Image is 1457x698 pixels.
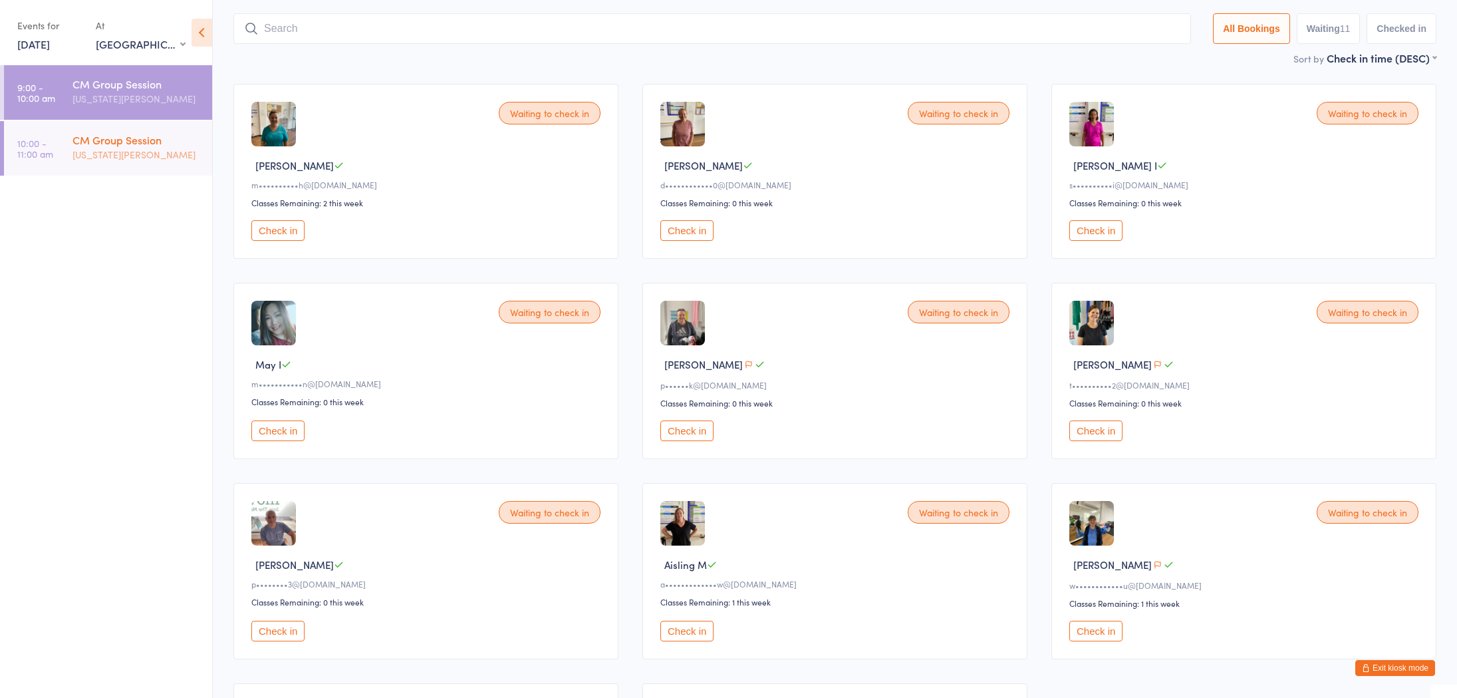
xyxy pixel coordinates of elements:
div: [US_STATE][PERSON_NAME] [72,91,201,106]
img: image1730516378.png [660,501,705,546]
div: Classes Remaining: 1 this week [660,596,1013,608]
div: Waiting to check in [908,301,1009,323]
span: [PERSON_NAME] [664,158,743,172]
div: m••••••••••h@[DOMAIN_NAME] [251,179,604,190]
button: Waiting11 [1297,13,1361,44]
div: CM Group Session [72,132,201,147]
img: image1729211436.png [251,501,296,546]
img: image1729465934.png [251,102,296,146]
div: d••••••••••••0@[DOMAIN_NAME] [660,179,1013,190]
img: image1749855414.png [660,301,705,345]
span: [PERSON_NAME] [1073,558,1152,572]
div: Classes Remaining: 0 this week [251,396,604,407]
input: Search [233,13,1191,44]
div: t••••••••••2@[DOMAIN_NAME] [1069,379,1422,391]
a: 9:00 -10:00 amCM Group Session[US_STATE][PERSON_NAME] [4,65,212,120]
img: image1729465896.png [660,102,705,146]
button: Check in [660,621,714,641]
span: [PERSON_NAME] I [1073,158,1157,172]
button: Checked in [1367,13,1436,44]
div: p••••••k@[DOMAIN_NAME] [660,379,1013,391]
div: [US_STATE][PERSON_NAME] [72,147,201,162]
button: Check in [251,421,305,441]
div: CM Group Session [72,77,201,91]
div: Classes Remaining: 0 this week [660,397,1013,409]
button: All Bookings [1213,13,1290,44]
button: Check in [660,220,714,241]
img: image1732493425.png [1069,301,1114,345]
div: Waiting to check in [499,301,600,323]
div: Waiting to check in [499,501,600,524]
button: Exit kiosk mode [1355,660,1435,676]
div: Classes Remaining: 2 this week [251,197,604,208]
div: a•••••••••••••w@[DOMAIN_NAME] [660,578,1013,590]
img: image1704696720.png [251,301,296,345]
div: w••••••••••••u@[DOMAIN_NAME] [1069,580,1422,591]
a: 10:00 -11:00 amCM Group Session[US_STATE][PERSON_NAME] [4,121,212,176]
button: Check in [251,220,305,241]
span: [PERSON_NAME] [664,357,743,371]
img: image1729825098.png [1069,102,1114,146]
div: Waiting to check in [1317,102,1418,124]
time: 10:00 - 11:00 am [17,138,53,159]
span: [PERSON_NAME] [255,558,334,572]
button: Check in [1069,220,1123,241]
div: Classes Remaining: 0 this week [1069,397,1422,409]
div: Classes Remaining: 0 this week [1069,197,1422,208]
div: Waiting to check in [1317,501,1418,524]
div: Check in time (DESC) [1327,51,1436,65]
div: [GEOGRAPHIC_DATA] [96,37,186,51]
div: Classes Remaining: 0 this week [251,596,604,608]
button: Check in [251,621,305,641]
div: Waiting to check in [1317,301,1418,323]
div: Classes Remaining: 0 this week [660,197,1013,208]
div: s••••••••••i@[DOMAIN_NAME] [1069,179,1422,190]
img: image1729211536.png [1069,501,1114,546]
time: 9:00 - 10:00 am [17,82,55,103]
span: May I [255,357,281,371]
span: Aisling M [664,558,707,572]
div: 11 [1340,23,1351,34]
div: p••••••••3@[DOMAIN_NAME] [251,578,604,590]
label: Sort by [1293,52,1324,65]
div: Events for [17,15,82,37]
span: [PERSON_NAME] [255,158,334,172]
div: At [96,15,186,37]
span: [PERSON_NAME] [1073,357,1152,371]
div: m•••••••••••n@[DOMAIN_NAME] [251,378,604,389]
div: Classes Remaining: 1 this week [1069,598,1422,609]
button: Check in [1069,621,1123,641]
div: Waiting to check in [908,501,1009,524]
div: Waiting to check in [499,102,600,124]
a: [DATE] [17,37,50,51]
button: Check in [660,421,714,441]
div: Waiting to check in [908,102,1009,124]
button: Check in [1069,421,1123,441]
